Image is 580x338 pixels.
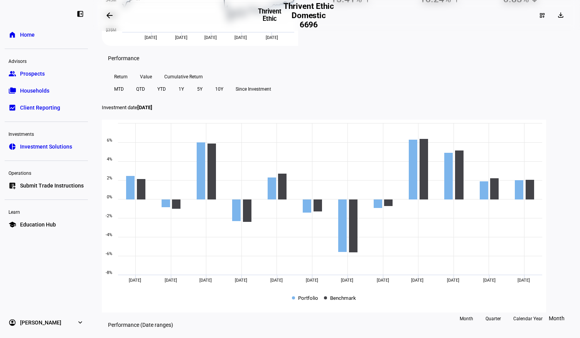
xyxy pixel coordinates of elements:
[557,11,565,19] mat-icon: download
[518,278,530,283] span: [DATE]
[136,83,145,95] span: QTD
[114,71,128,83] span: Return
[411,278,423,283] span: [DATE]
[145,35,157,40] span: [DATE]
[20,87,49,95] span: Households
[130,83,151,95] button: QTD
[282,2,336,29] h2: Thrivent Ethic Domestic 6696
[204,35,217,40] span: [DATE]
[5,100,88,115] a: bid_landscapeClient Reporting
[5,128,88,139] div: Investments
[5,167,88,178] div: Operations
[8,143,16,150] eth-mat-symbol: pie_chart
[108,71,134,83] button: Return
[106,270,112,275] text: -8%
[107,194,112,199] text: 0%
[107,138,112,143] text: 6%
[513,313,543,325] span: Calendar Year
[5,139,88,154] a: pie_chartInvestment Solutions
[5,27,88,42] a: homeHome
[129,278,141,283] span: [DATE]
[5,206,88,217] div: Learn
[454,313,479,325] button: Month
[330,294,356,301] span: Benchmark
[165,278,177,283] span: [DATE]
[20,182,84,189] span: Submit Trade Instructions
[5,55,88,66] div: Advisors
[114,83,124,95] span: MTD
[270,278,283,283] span: [DATE]
[191,83,209,95] button: 5Y
[199,278,212,283] span: [DATE]
[76,10,84,18] eth-mat-symbol: left_panel_close
[20,143,72,150] span: Investment Solutions
[8,104,16,112] eth-mat-symbol: bid_landscape
[175,35,187,40] span: [DATE]
[539,12,545,19] mat-icon: dashboard_customize
[258,8,282,29] h3: Thrivent Ethic
[5,83,88,98] a: folder_copyHouseholds
[479,313,507,325] button: Quarter
[486,313,501,325] span: Quarter
[483,278,496,283] span: [DATE]
[108,322,173,328] eth-data-table-title: Performance (Date ranges)
[298,294,318,301] span: Portfolio
[151,83,172,95] button: YTD
[106,213,112,218] text: -2%
[5,66,88,81] a: groupProspects
[76,319,84,326] eth-mat-symbol: expand_more
[137,105,152,110] span: [DATE]
[234,35,247,40] span: [DATE]
[107,176,112,181] text: 2%
[20,319,61,326] span: [PERSON_NAME]
[102,105,571,110] p: Investment date
[107,157,112,162] text: 4%
[172,83,191,95] button: 1Y
[8,221,16,228] eth-mat-symbol: school
[215,83,223,95] span: 10Y
[549,315,565,321] span: Month
[377,278,389,283] span: [DATE]
[20,31,35,39] span: Home
[20,221,56,228] span: Education Hub
[134,71,158,83] button: Value
[8,31,16,39] eth-mat-symbol: home
[20,70,45,78] span: Prospects
[236,83,271,95] span: Since Investment
[460,313,473,325] span: Month
[8,182,16,189] eth-mat-symbol: list_alt_add
[157,83,166,95] span: YTD
[158,71,209,83] button: Cumulative Return
[341,278,353,283] span: [DATE]
[106,232,112,237] text: -4%
[164,71,203,83] span: Cumulative Return
[108,55,139,61] h3: Performance
[447,278,459,283] span: [DATE]
[108,83,130,95] button: MTD
[229,83,277,95] button: Since Investment
[306,278,318,283] span: [DATE]
[507,313,549,325] button: Calendar Year
[179,83,184,95] span: 1Y
[8,319,16,326] eth-mat-symbol: account_circle
[105,11,114,20] mat-icon: arrow_backwards
[197,83,202,95] span: 5Y
[209,83,229,95] button: 10Y
[8,70,16,78] eth-mat-symbol: group
[266,35,278,40] span: [DATE]
[8,87,16,95] eth-mat-symbol: folder_copy
[106,251,112,256] text: -6%
[20,104,60,112] span: Client Reporting
[140,71,152,83] span: Value
[235,278,247,283] span: [DATE]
